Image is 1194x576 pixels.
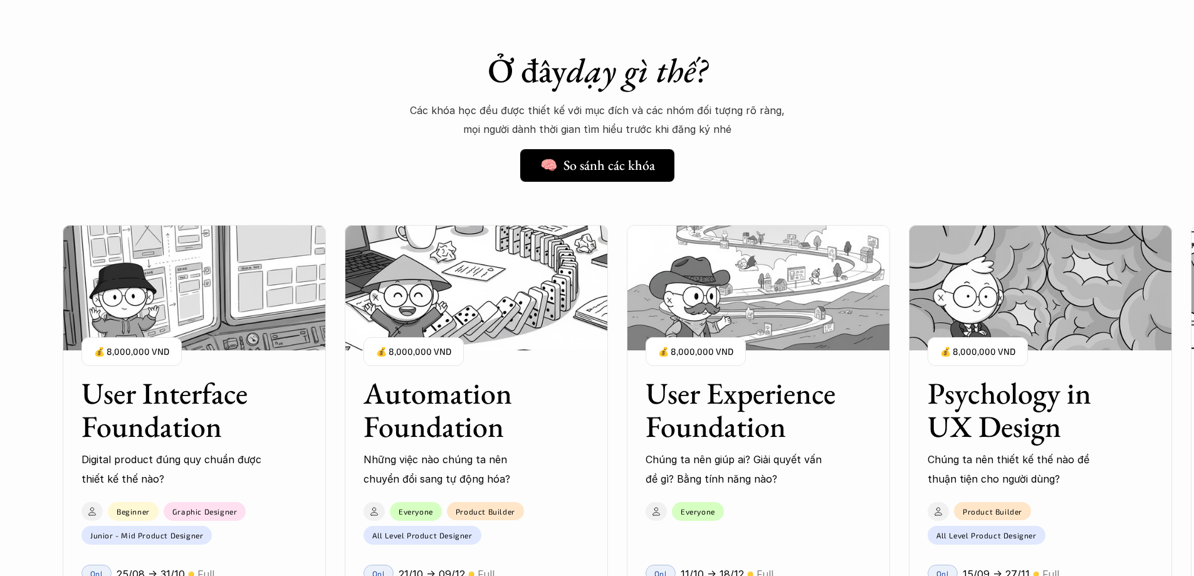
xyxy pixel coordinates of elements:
h3: User Experience Foundation [646,377,840,443]
p: Những việc nào chúng ta nên chuyển đổi sang tự động hóa? [364,450,545,488]
h3: Automation Foundation [364,377,558,443]
p: Graphic Designer [172,507,238,516]
p: Beginner [117,507,150,516]
p: Product Builder [456,506,515,515]
p: Product Builder [963,506,1022,515]
h3: Psychology in UX Design [928,377,1122,443]
p: Các khóa học đều được thiết kế với mục đích và các nhóm đối tượng rõ ràng, mọi người dành thời gi... [409,101,785,139]
em: dạy gì thế? [567,48,707,92]
p: All Level Product Designer [936,531,1037,540]
p: Digital product đúng quy chuẩn được thiết kế thế nào? [81,450,263,488]
p: All Level Product Designer [372,531,473,540]
h5: 🧠 So sánh các khóa [540,157,655,174]
p: 💰 8,000,000 VND [940,343,1015,360]
p: Everyone [681,507,715,516]
h1: Ở đây [378,50,817,91]
p: 💰 8,000,000 VND [658,343,733,360]
p: 💰 8,000,000 VND [376,343,451,360]
p: Everyone [399,507,433,516]
h3: User Interface Foundation [81,377,276,443]
a: 🧠 So sánh các khóa [520,149,674,182]
p: Chúng ta nên thiết kế thế nào để thuận tiện cho người dùng? [928,450,1109,488]
p: Junior - Mid Product Designer [90,531,203,540]
p: 💰 8,000,000 VND [94,343,169,360]
p: Chúng ta nên giúp ai? Giải quyết vấn đề gì? Bằng tính năng nào? [646,450,827,488]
